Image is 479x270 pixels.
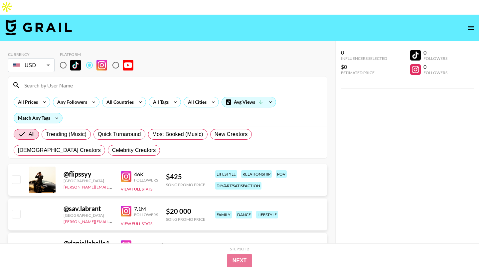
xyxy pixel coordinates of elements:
[464,21,478,35] button: open drawer
[134,178,158,183] div: Followers
[166,182,205,187] div: Song Promo Price
[215,211,232,218] div: family
[230,246,249,251] div: Step 1 of 2
[64,204,113,213] div: @ sav.labrant
[160,242,200,250] div: $ 7 000
[341,49,387,56] div: 0
[423,64,447,70] div: 0
[152,130,203,138] span: Most Booked (Music)
[60,52,139,57] div: Platform
[96,60,107,70] img: Instagram
[166,173,205,181] div: $ 425
[423,56,447,61] div: Followers
[64,183,162,190] a: [PERSON_NAME][EMAIL_ADDRESS][DOMAIN_NAME]
[53,97,88,107] div: Any Followers
[423,70,447,75] div: Followers
[341,56,387,61] div: Influencers Selected
[256,211,278,218] div: lifestyle
[9,60,53,71] div: USD
[70,60,81,70] img: TikTok
[227,254,252,267] button: Next
[64,170,113,178] div: @ flipssyy
[98,130,141,138] span: Quick Turnaround
[241,170,272,178] div: relationship
[14,113,62,123] div: Match Any Tags
[276,170,287,178] div: pov
[215,170,237,178] div: lifestyle
[102,97,135,107] div: All Countries
[64,218,162,224] a: [PERSON_NAME][EMAIL_ADDRESS][DOMAIN_NAME]
[222,97,276,107] div: Avg Views
[123,60,133,70] img: YouTube
[341,70,387,75] div: Estimated Price
[64,213,113,218] div: [GEOGRAPHIC_DATA]
[14,97,39,107] div: All Prices
[29,130,35,138] span: All
[134,212,158,217] div: Followers
[20,80,323,90] input: Search by User Name
[64,178,113,183] div: [GEOGRAPHIC_DATA]
[121,187,152,192] button: View Full Stats
[18,146,101,154] span: [DEMOGRAPHIC_DATA] Creators
[8,52,55,57] div: Currency
[134,171,158,178] div: 46K
[121,171,131,182] img: Instagram
[64,239,113,247] div: @ daniellabelle1
[166,207,205,215] div: $ 20 000
[121,206,131,216] img: Instagram
[236,211,252,218] div: dance
[423,49,447,56] div: 0
[215,130,248,138] span: New Creators
[121,221,152,226] button: View Full Stats
[46,130,86,138] span: Trending (Music)
[134,205,158,212] div: 7.1M
[215,182,261,190] div: diy/art/satisfaction
[5,19,72,35] img: Grail Talent
[184,97,208,107] div: All Cities
[149,97,170,107] div: All Tags
[121,240,131,251] img: Instagram
[112,146,156,154] span: Celebrity Creators
[341,64,387,70] div: $0
[446,237,471,262] iframe: Drift Widget Chat Controller
[166,217,205,222] div: Song Promo Price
